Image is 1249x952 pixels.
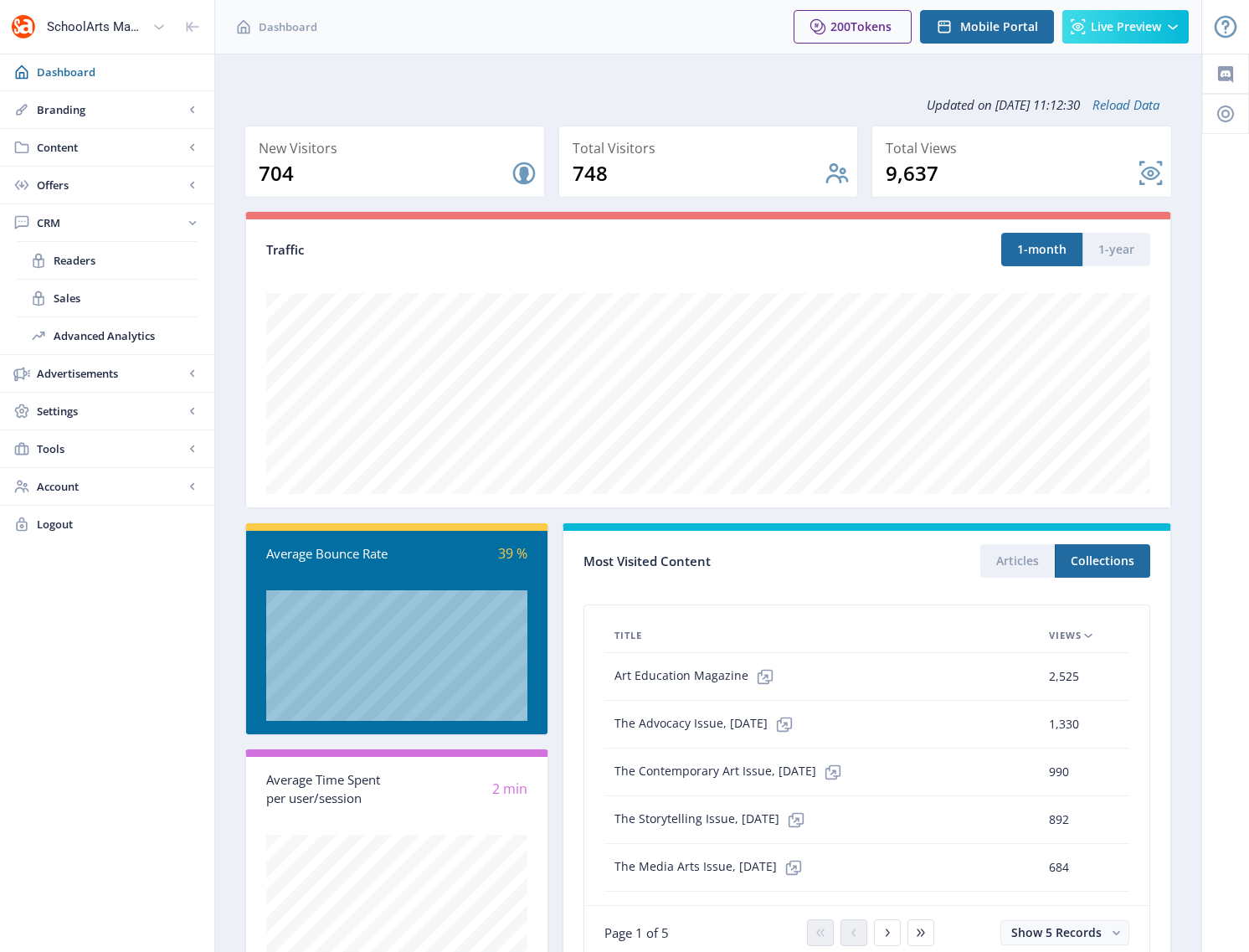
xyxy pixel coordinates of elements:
a: Reload Data [1080,96,1159,113]
button: Live Preview [1062,10,1189,44]
span: 892 [1049,810,1069,830]
span: Sales [54,290,198,306]
div: Average Bounce Rate [266,544,397,563]
span: Advertisements [37,365,184,382]
span: Branding [37,101,184,118]
div: 704 [259,160,511,187]
div: Updated on [DATE] 11:12:30 [244,84,1172,126]
div: 2 min [397,780,527,799]
span: Art Education Magazine [614,660,782,693]
a: Advanced Analytics [17,317,198,354]
span: Settings [37,403,184,419]
div: Most Visited Content [583,548,866,574]
div: Total Views [886,136,1164,160]
div: 748 [573,160,825,187]
span: 2,525 [1049,666,1079,687]
button: 1-year [1082,233,1150,266]
span: Logout [37,516,201,533]
span: Dashboard [259,18,317,35]
span: The Storytelling Issue, [DATE] [614,803,813,836]
span: The Contemporary Art Issue, [DATE] [614,755,850,789]
button: Mobile Portal [920,10,1054,44]
button: Collections [1055,544,1150,578]
div: Traffic [266,240,708,260]
span: 1,330 [1049,714,1079,734]
span: 684 [1049,857,1069,877]
span: Account [37,478,184,495]
div: 9,637 [886,160,1138,187]
button: Articles [980,544,1055,578]
div: New Visitors [259,136,537,160]
span: Show 5 Records [1011,924,1102,940]
a: Readers [17,242,198,279]
button: Show 5 Records [1000,920,1129,945]
a: Sales [17,280,198,316]
span: Views [1049,625,1082,646]
div: SchoolArts Magazine [47,8,146,45]
span: Mobile Portal [960,20,1038,33]
span: CRM [37,214,184,231]
button: 1-month [1001,233,1082,266]
span: The Advocacy Issue, [DATE] [614,708,801,741]
span: 39 % [498,544,527,563]
div: Average Time Spent per user/session [266,770,397,808]
img: properties.app_icon.png [10,13,37,40]
div: Total Visitors [573,136,851,160]
span: Advanced Analytics [54,327,198,344]
span: Readers [54,252,198,269]
span: Dashboard [37,64,201,80]
span: The Media Arts Issue, [DATE] [614,851,810,884]
span: Live Preview [1091,20,1161,33]
span: Tools [37,440,184,457]
span: Title [614,625,642,646]
span: 990 [1049,762,1069,782]
span: Tokens [851,18,892,34]
span: Page 1 of 5 [604,924,669,941]
span: Content [37,139,184,156]
button: 200Tokens [794,10,912,44]
span: Offers [37,177,184,193]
